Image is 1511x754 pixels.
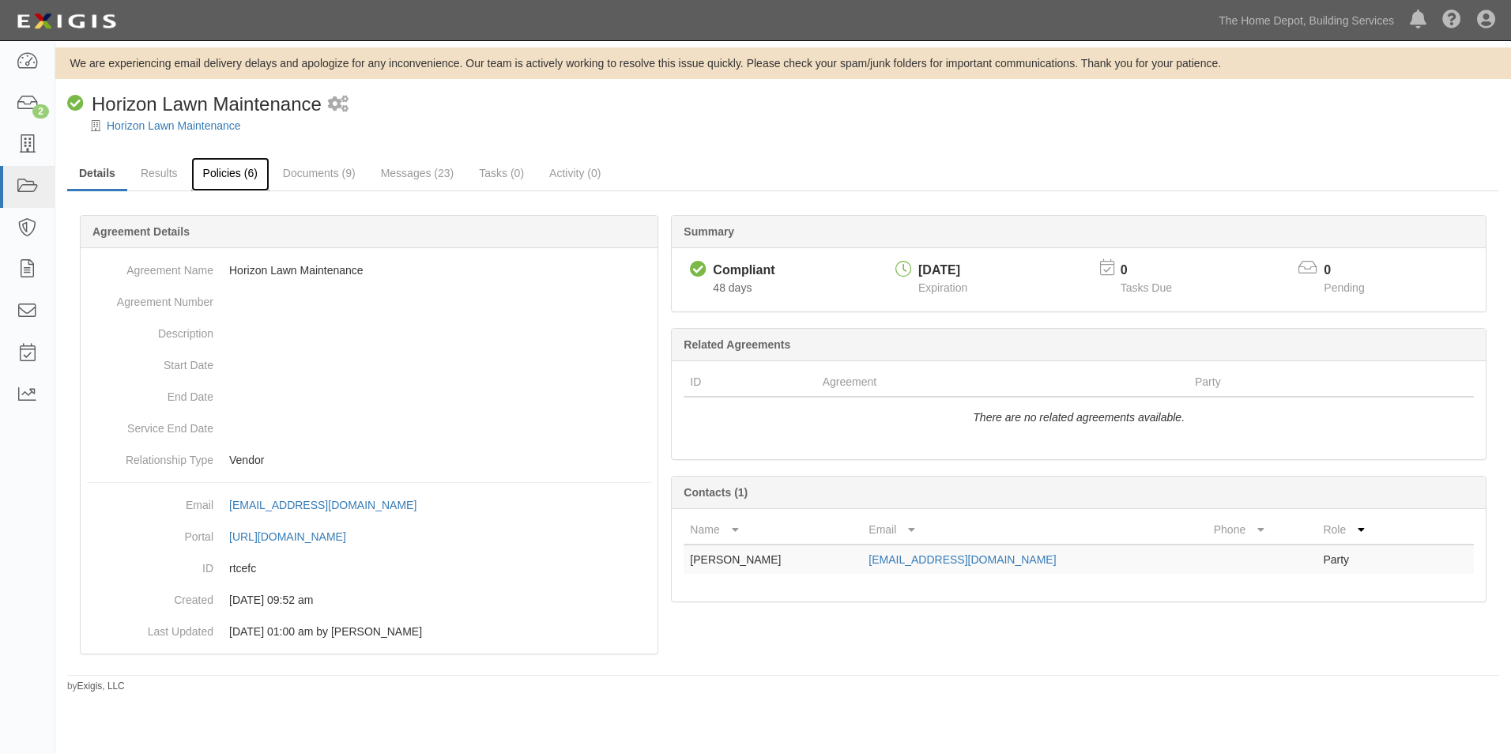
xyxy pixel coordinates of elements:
[87,552,213,576] dt: ID
[129,157,190,189] a: Results
[92,225,190,238] b: Agreement Details
[87,489,213,513] dt: Email
[1317,515,1411,545] th: Role
[32,104,49,119] div: 2
[869,553,1056,566] a: [EMAIL_ADDRESS][DOMAIN_NAME]
[369,157,466,189] a: Messages (23)
[67,157,127,191] a: Details
[87,616,213,639] dt: Last Updated
[229,499,434,511] a: [EMAIL_ADDRESS][DOMAIN_NAME]
[1324,262,1384,280] p: 0
[191,157,269,191] a: Policies (6)
[1211,5,1402,36] a: The Home Depot, Building Services
[1324,281,1364,294] span: Pending
[1208,515,1317,545] th: Phone
[107,119,241,132] a: Horizon Lawn Maintenance
[67,96,84,112] i: Compliant
[87,584,213,608] dt: Created
[684,368,816,397] th: ID
[67,680,125,693] small: by
[918,262,967,280] div: [DATE]
[77,680,125,692] a: Exigis, LLC
[328,96,349,113] i: 2 scheduled workflows
[684,515,862,545] th: Name
[1121,262,1192,280] p: 0
[87,521,213,545] dt: Portal
[229,530,364,543] a: [URL][DOMAIN_NAME]
[92,93,322,115] span: Horizon Lawn Maintenance
[271,157,367,189] a: Documents (9)
[87,318,213,341] dt: Description
[862,515,1207,545] th: Email
[87,444,651,476] dd: Vendor
[1442,11,1461,30] i: Help Center - Complianz
[537,157,612,189] a: Activity (0)
[55,55,1511,71] div: We are experiencing email delivery delays and apologize for any inconvenience. Our team is active...
[713,262,774,280] div: Compliant
[87,552,651,584] dd: rtcefc
[918,281,967,294] span: Expiration
[467,157,536,189] a: Tasks (0)
[973,411,1185,424] i: There are no related agreements available.
[690,262,707,278] i: Compliant
[1189,368,1404,397] th: Party
[12,7,121,36] img: logo-5460c22ac91f19d4615b14bd174203de0afe785f0fc80cf4dbbc73dc1793850b.png
[87,254,213,278] dt: Agreement Name
[87,444,213,468] dt: Relationship Type
[87,254,651,286] dd: Horizon Lawn Maintenance
[87,616,651,647] dd: [DATE] 01:00 am by [PERSON_NAME]
[1317,545,1411,574] td: Party
[684,338,790,351] b: Related Agreements
[229,497,416,513] div: [EMAIL_ADDRESS][DOMAIN_NAME]
[87,381,213,405] dt: End Date
[684,545,862,574] td: [PERSON_NAME]
[87,349,213,373] dt: Start Date
[67,91,322,118] div: Horizon Lawn Maintenance
[1121,281,1172,294] span: Tasks Due
[713,281,752,294] span: Since 07/08/2025
[816,368,1189,397] th: Agreement
[87,584,651,616] dd: [DATE] 09:52 am
[87,286,213,310] dt: Agreement Number
[684,486,748,499] b: Contacts (1)
[87,413,213,436] dt: Service End Date
[684,225,734,238] b: Summary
